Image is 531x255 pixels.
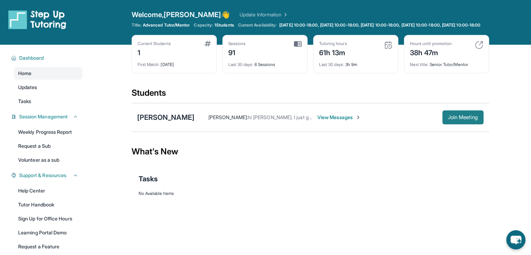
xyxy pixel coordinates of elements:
img: card [205,41,211,46]
span: View Messages [317,114,361,121]
a: Tasks [14,95,82,108]
a: Sign Up for Office Hours [14,212,82,225]
img: card [294,41,302,47]
img: Chevron Right [281,11,288,18]
span: Welcome, [PERSON_NAME] 👋 [132,10,230,20]
div: No Available Items [139,191,482,196]
a: Help Center [14,184,82,197]
div: Current Students [138,41,171,46]
span: Last 30 days : [228,62,253,67]
div: 91 [228,46,246,58]
span: Current Availability: [238,22,276,28]
a: [DATE] 10:00-18:00, [DATE] 10:00-18:00, [DATE] 10:00-18:00, [DATE] 10:00-18:00, [DATE] 10:00-18:00 [278,22,482,28]
span: Tasks [18,98,31,105]
div: 1 [138,46,171,58]
span: Last 30 days : [319,62,344,67]
div: 38h 47m [410,46,452,58]
div: Hours until promotion [410,41,452,46]
button: Session Management [16,113,78,120]
div: What's New [132,136,489,167]
div: 3h 9m [319,58,392,67]
a: Learning Portal Demo [14,226,82,239]
img: card [384,41,392,49]
div: 6 Sessions [228,58,302,67]
a: Tutor Handbook [14,198,82,211]
span: Updates [18,84,37,91]
img: logo [8,10,66,29]
a: Weekly Progress Report [14,126,82,138]
span: [DATE] 10:00-18:00, [DATE] 10:00-18:00, [DATE] 10:00-18:00, [DATE] 10:00-18:00, [DATE] 10:00-18:00 [279,22,480,28]
img: card [475,41,483,49]
button: chat-button [506,230,525,249]
span: Title: [132,22,141,28]
span: Advanced Tutor/Mentor [143,22,190,28]
div: [PERSON_NAME] [137,112,194,122]
div: Students [132,87,489,103]
span: First Match : [138,62,160,67]
div: 61h 13m [319,46,347,58]
a: Updates [14,81,82,94]
div: Sessions [228,41,246,46]
span: Dashboard [19,54,44,61]
span: Session Management [19,113,68,120]
img: Chevron-Right [355,115,361,120]
div: Senior Tutor/Mentor [410,58,483,67]
a: Request a Feature [14,240,82,253]
div: [DATE] [138,58,211,67]
div: Tutoring hours [319,41,347,46]
a: Update Information [239,11,288,18]
button: Support & Resources [16,172,78,179]
span: Capacity: [194,22,213,28]
span: Home [18,70,31,77]
span: 1 Students [214,22,234,28]
button: Dashboard [16,54,78,61]
span: [PERSON_NAME] : [208,114,248,120]
span: Tasks [139,174,158,184]
a: Home [14,67,82,80]
a: Volunteer as a sub [14,154,82,166]
span: hi [PERSON_NAME]. I just got connected, so I'm ready whenever [PERSON_NAME] is! [248,114,437,120]
span: Support & Resources [19,172,66,179]
span: Join Meeting [448,115,478,119]
span: Next title : [410,62,429,67]
a: Request a Sub [14,140,82,152]
button: Join Meeting [442,110,484,124]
